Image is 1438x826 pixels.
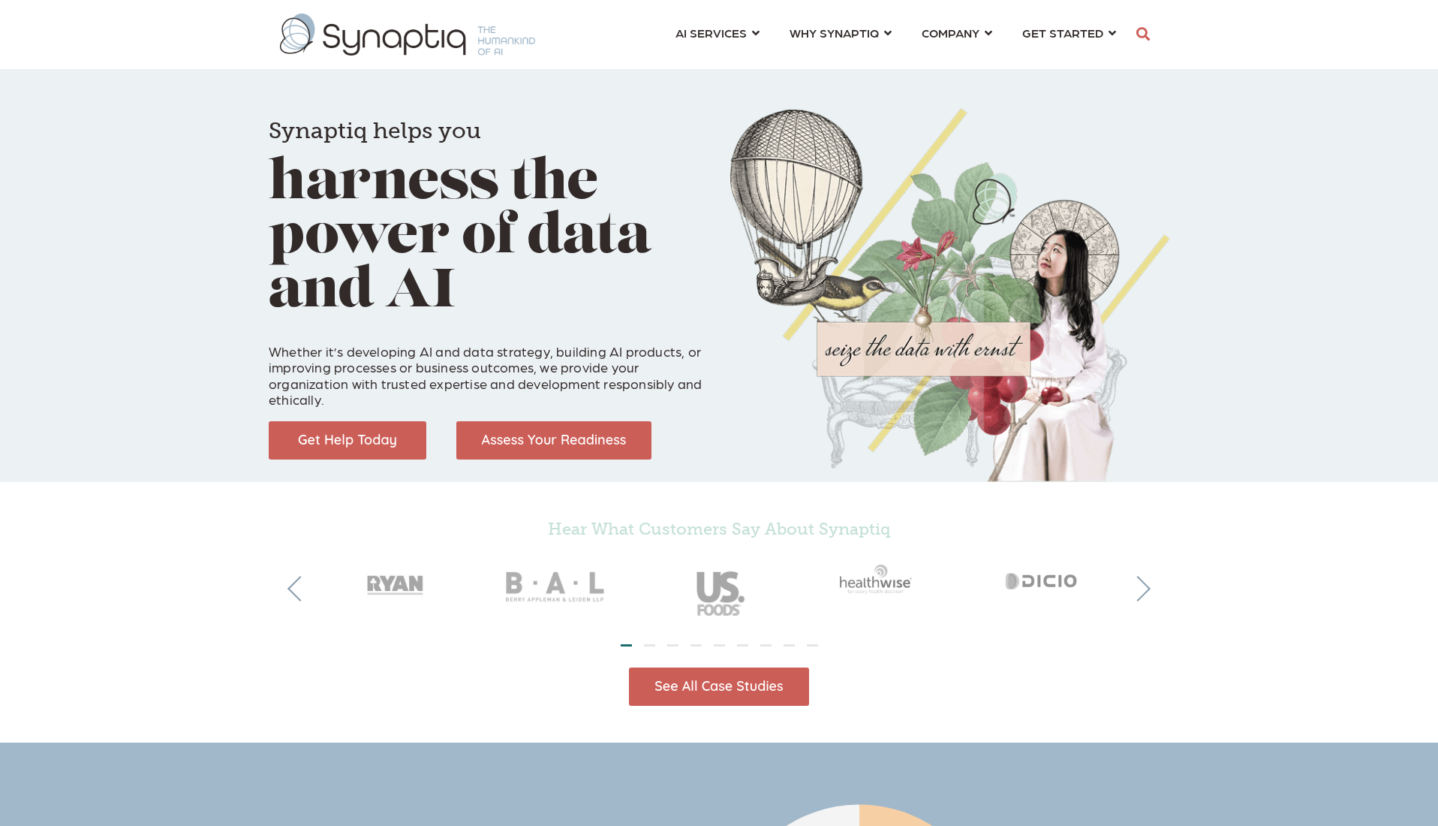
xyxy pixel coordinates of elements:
[1125,576,1151,601] button: Next
[737,644,748,647] li: Page dot 6
[675,23,747,43] span: AI SERVICES
[314,520,1124,539] h5: Hear What Customers Say About Synaptiq
[922,19,992,47] a: COMPANY
[269,98,708,320] h1: harness the power of data and AI
[644,644,655,647] li: Page dot 2
[269,117,481,144] span: Synaptiq helps you
[667,644,678,647] li: Page dot 3
[922,23,979,43] span: COMPANY
[675,19,760,47] a: AI SERVICES
[790,23,879,43] span: WHY SYNAPTIQ
[760,644,772,647] li: Page dot 7
[730,108,1169,482] img: Collage of girl, balloon, bird, and butterfly, with seize the data with ernst text
[621,644,632,647] li: Page dot 1
[269,421,426,460] img: Get Help Today
[660,8,1131,62] nav: menu
[269,327,708,408] p: Whether it’s developing AI and data strategy, building AI products, or improving processes or bus...
[962,546,1124,612] img: Dicio
[280,14,535,56] img: synaptiq logo-1
[476,546,638,630] img: BAL_gray50
[784,644,795,647] li: Page dot 8
[638,546,800,630] img: USFoods_gray50
[456,421,651,460] img: Assess Your Readiness
[807,644,818,647] li: Page dot 9
[287,576,313,601] button: Previous
[314,546,476,612] img: RyanCompanies_gray50_2
[1022,19,1116,47] a: GET STARTED
[1022,23,1103,43] span: GET STARTED
[690,644,702,647] li: Page dot 4
[790,19,892,47] a: WHY SYNAPTIQ
[629,668,809,706] img: See All Case Studies
[714,644,725,647] li: Page dot 5
[800,546,962,612] img: Healthwise_gray50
